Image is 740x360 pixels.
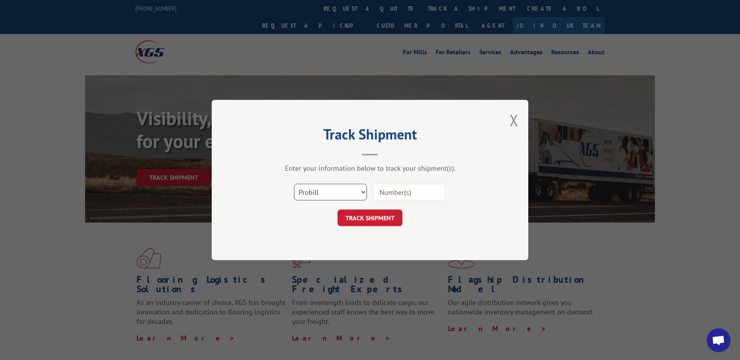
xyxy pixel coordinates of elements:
h2: Track Shipment [251,129,489,144]
input: Number(s) [373,184,446,200]
div: Open chat [707,328,731,352]
div: Enter your information below to track your shipment(s). [251,164,489,173]
button: Close modal [510,110,518,131]
button: TRACK SHIPMENT [338,210,402,226]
